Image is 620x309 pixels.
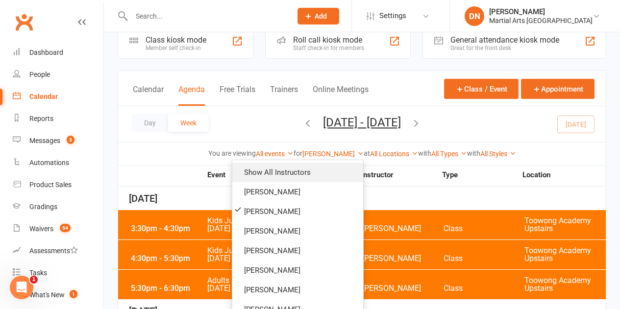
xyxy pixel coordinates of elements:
[133,85,164,106] button: Calendar
[232,182,363,202] a: [PERSON_NAME]
[313,85,369,106] button: Online Meetings
[293,35,364,45] div: Roll call kiosk mode
[132,114,168,132] button: Day
[302,150,364,158] a: [PERSON_NAME]
[256,150,294,158] a: All events
[232,280,363,300] a: [PERSON_NAME]
[379,5,406,27] span: Settings
[207,247,303,262] span: Kids Jujitsu - Toowong - [DATE]
[361,171,442,179] strong: Instructor
[13,284,103,306] a: What's New1
[293,45,364,51] div: Staff check-in for members
[29,225,53,233] div: Waivers
[29,137,60,144] div: Messages
[232,202,363,221] a: [PERSON_NAME]
[12,10,36,34] a: Clubworx
[442,171,523,179] strong: Type
[489,16,593,25] div: Martial Arts [GEOGRAPHIC_DATA]
[29,71,50,78] div: People
[315,12,327,20] span: Add
[146,35,206,45] div: Class kiosk mode
[118,187,606,210] div: [DATE]
[13,64,103,86] a: People
[450,45,559,51] div: Great for the front desk
[13,262,103,284] a: Tasks
[13,196,103,218] a: Gradings
[29,93,58,100] div: Calendar
[13,240,103,262] a: Assessments
[232,261,363,280] a: [PERSON_NAME]
[178,85,205,106] button: Agenda
[467,149,480,157] strong: with
[362,255,444,262] span: [PERSON_NAME]
[128,285,207,292] div: 5:30pm - 6:30pm
[444,225,525,233] span: Class
[450,35,559,45] div: General attendance kiosk mode
[13,174,103,196] a: Product Sales
[524,217,606,233] span: Toowong Academy Upstairs
[208,149,256,157] strong: You are viewing
[168,114,209,132] button: Week
[362,225,444,233] span: [PERSON_NAME]
[480,150,516,158] a: All Styles
[524,247,606,262] span: Toowong Academy Upstairs
[29,115,53,122] div: Reports
[29,203,57,211] div: Gradings
[207,217,303,233] span: Kids Jujitsu - Toowong - [DATE]
[294,149,302,157] strong: for
[220,85,255,106] button: Free Trials
[29,269,47,277] div: Tasks
[364,149,370,157] strong: at
[370,150,418,158] a: All Locations
[29,159,69,166] div: Automations
[29,291,65,299] div: What's New
[489,7,593,16] div: [PERSON_NAME]
[128,225,207,233] div: 3:30pm - 4:30pm
[146,45,206,51] div: Member self check-in
[362,285,444,292] span: [PERSON_NAME]
[431,150,467,158] a: All Types
[67,136,74,144] span: 3
[521,79,595,99] button: Appointment
[465,6,484,26] div: DN
[13,130,103,152] a: Messages 3
[232,241,363,261] a: [PERSON_NAME]
[207,277,303,292] span: Adults Jujitsu - Toowong - [DATE]
[298,8,339,24] button: Add
[418,149,431,157] strong: with
[270,85,298,106] button: Trainers
[29,247,78,255] div: Assessments
[323,116,401,129] button: [DATE] - [DATE]
[444,255,525,262] span: Class
[207,171,302,179] strong: Event
[444,285,525,292] span: Class
[10,276,33,299] iframe: Intercom live chat
[232,163,363,182] a: Show All Instructors
[444,79,519,99] button: Class / Event
[70,290,77,298] span: 1
[522,171,603,179] strong: Location
[13,218,103,240] a: Waivers 54
[13,108,103,130] a: Reports
[128,9,285,23] input: Search...
[128,255,207,262] div: 4:30pm - 5:30pm
[60,224,71,232] span: 54
[524,277,606,292] span: Toowong Academy Upstairs
[13,152,103,174] a: Automations
[29,48,63,56] div: Dashboard
[232,221,363,241] a: [PERSON_NAME]
[29,181,72,189] div: Product Sales
[13,86,103,108] a: Calendar
[30,276,38,284] span: 1
[13,42,103,64] a: Dashboard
